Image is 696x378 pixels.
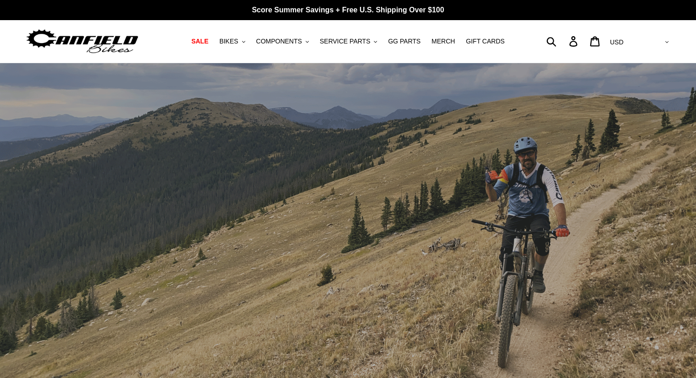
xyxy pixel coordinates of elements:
[315,35,382,48] button: SERVICE PARTS
[187,35,213,48] a: SALE
[461,35,509,48] a: GIFT CARDS
[256,38,302,45] span: COMPONENTS
[215,35,249,48] button: BIKES
[320,38,370,45] span: SERVICE PARTS
[388,38,421,45] span: GG PARTS
[25,27,140,56] img: Canfield Bikes
[427,35,459,48] a: MERCH
[466,38,505,45] span: GIFT CARDS
[551,31,575,51] input: Search
[191,38,208,45] span: SALE
[432,38,455,45] span: MERCH
[219,38,238,45] span: BIKES
[252,35,313,48] button: COMPONENTS
[383,35,425,48] a: GG PARTS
